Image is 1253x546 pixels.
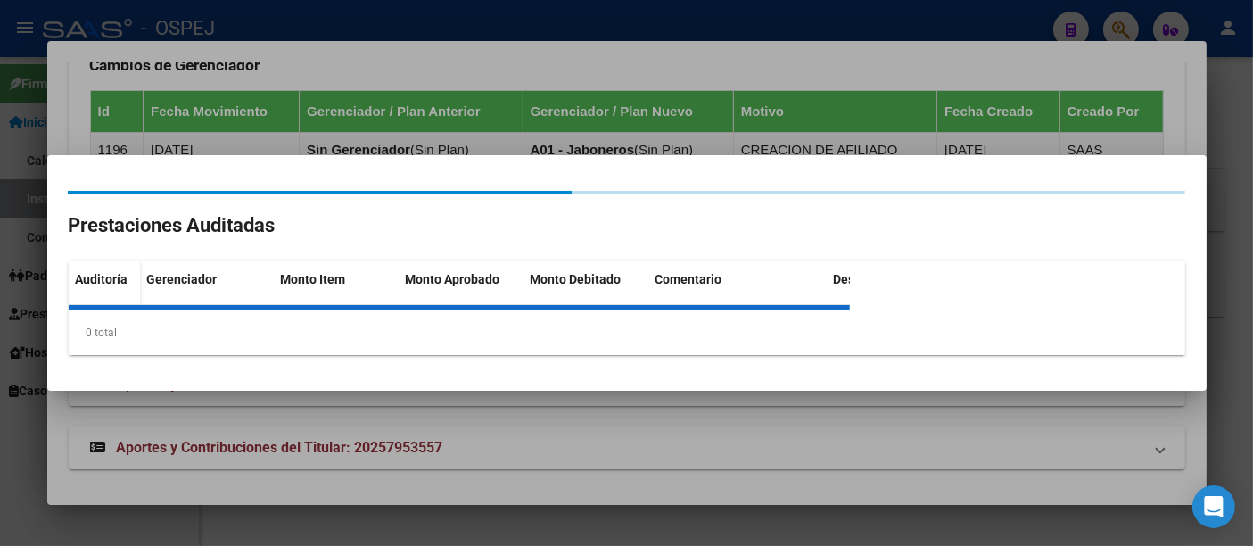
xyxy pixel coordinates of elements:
[399,261,523,335] datatable-header-cell: Monto Aprobado
[274,261,399,335] datatable-header-cell: Monto Item
[827,261,1005,335] datatable-header-cell: Descripción
[523,261,648,335] datatable-header-cell: Monto Debitado
[1192,485,1235,528] div: Open Intercom Messenger
[140,261,274,335] datatable-header-cell: Gerenciador
[76,272,128,286] span: Auditoría
[655,272,722,286] span: Comentario
[406,272,500,286] span: Monto Aprobado
[648,261,827,335] datatable-header-cell: Comentario
[531,272,622,286] span: Monto Debitado
[69,310,1185,355] div: 0 total
[69,261,140,335] datatable-header-cell: Auditoría
[69,209,1185,243] h2: Prestaciones Auditadas
[834,272,901,286] span: Descripción
[281,272,346,286] span: Monto Item
[147,272,218,286] span: Gerenciador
